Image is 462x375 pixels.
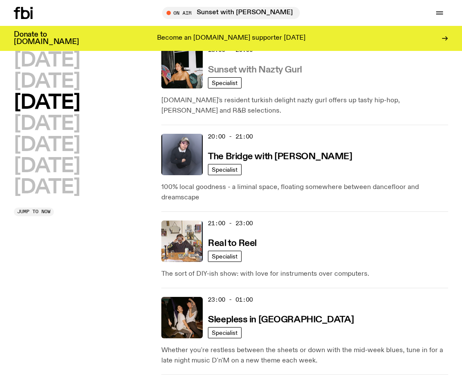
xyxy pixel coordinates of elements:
[208,64,302,75] a: Sunset with Nazty Gurl
[208,327,242,338] a: Specialist
[161,297,203,338] img: Marcus Whale is on the left, bent to his knees and arching back with a gleeful look his face He i...
[212,79,238,86] span: Specialist
[161,221,203,262] img: Jasper Craig Adams holds a vintage camera to his eye, obscuring his face. He is wearing a grey ju...
[161,269,448,279] p: The sort of DIY-ish show: with love for instruments over computers.
[212,329,238,336] span: Specialist
[161,95,448,116] p: [DOMAIN_NAME]'s resident turkish delight nazty gurl offers up tasty hip-hop, [PERSON_NAME] and R&...
[212,166,238,173] span: Specialist
[172,9,295,16] span: Tune in live
[14,93,80,113] button: [DATE]
[208,239,257,248] h3: Real to Reel
[208,164,242,175] a: Specialist
[208,77,242,88] a: Specialist
[14,208,54,216] button: Jump to now
[162,7,300,19] button: On AirSunset with [PERSON_NAME]
[208,151,352,161] a: The Bridge with [PERSON_NAME]
[14,136,80,155] button: [DATE]
[208,132,253,141] span: 20:00 - 21:00
[14,72,80,91] button: [DATE]
[208,66,302,75] h3: Sunset with Nazty Gurl
[208,296,253,304] span: 23:00 - 01:00
[14,31,79,46] h3: Donate to [DOMAIN_NAME]
[17,209,50,214] span: Jump to now
[157,35,305,42] p: Become an [DOMAIN_NAME] supporter [DATE]
[208,251,242,262] a: Specialist
[14,157,80,176] button: [DATE]
[208,315,354,325] h3: Sleepless in [GEOGRAPHIC_DATA]
[208,219,253,227] span: 21:00 - 23:00
[14,114,80,134] button: [DATE]
[14,51,80,70] button: [DATE]
[208,152,352,161] h3: The Bridge with [PERSON_NAME]
[212,253,238,259] span: Specialist
[14,178,80,197] button: [DATE]
[208,237,257,248] a: Real to Reel
[161,182,448,203] p: 100% local goodness - a liminal space, floating somewhere between dancefloor and dreamscape
[161,345,448,366] p: Whether you're restless between the sheets or down with the mid-week blues, tune in for a late ni...
[208,314,354,325] a: Sleepless in [GEOGRAPHIC_DATA]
